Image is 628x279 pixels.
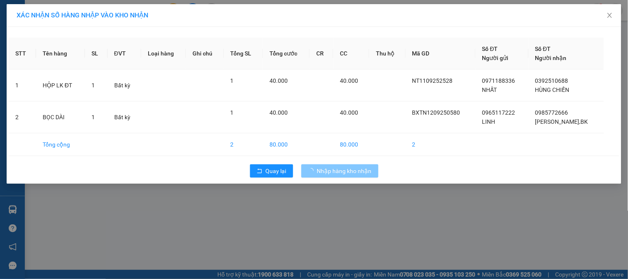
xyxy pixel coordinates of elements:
[9,38,36,70] th: STT
[482,46,498,52] span: Số ĐT
[91,82,95,89] span: 1
[482,77,515,84] span: 0971188336
[10,56,99,70] b: GỬI : VP Bắc Kạn
[269,109,288,116] span: 40.000
[606,12,613,19] span: close
[482,87,497,93] span: NHẤT
[36,70,85,101] td: HỘP LK ĐT
[535,87,570,93] span: HÙNG CHIẾN
[269,77,288,84] span: 40.000
[36,101,85,133] td: BỌC DÀI
[108,70,141,101] td: Bất kỳ
[369,38,406,70] th: Thu hộ
[77,20,346,31] li: 271 - [PERSON_NAME] - [GEOGRAPHIC_DATA] - [GEOGRAPHIC_DATA]
[263,38,310,70] th: Tổng cước
[85,38,108,70] th: SL
[482,109,515,116] span: 0965117222
[301,164,378,178] button: Nhập hàng kho nhận
[91,114,95,120] span: 1
[340,77,358,84] span: 40.000
[535,118,588,125] span: [PERSON_NAME],BK
[224,133,263,156] td: 2
[535,46,551,52] span: Số ĐT
[250,164,293,178] button: rollbackQuay lại
[36,38,85,70] th: Tên hàng
[108,38,141,70] th: ĐVT
[9,101,36,133] td: 2
[231,77,234,84] span: 1
[257,168,262,175] span: rollback
[310,38,333,70] th: CR
[141,38,186,70] th: Loại hàng
[333,38,369,70] th: CC
[333,133,369,156] td: 80.000
[36,133,85,156] td: Tổng cộng
[9,70,36,101] td: 1
[263,133,310,156] td: 80.000
[412,109,460,116] span: BXTN1209250580
[340,109,358,116] span: 40.000
[535,109,568,116] span: 0985772666
[535,77,568,84] span: 0392510688
[482,118,496,125] span: LINH
[17,11,148,19] span: XÁC NHẬN SỐ HÀNG NHẬP VÀO KHO NHẬN
[482,55,509,61] span: Người gửi
[10,10,72,52] img: logo.jpg
[266,166,286,176] span: Quay lại
[108,101,141,133] td: Bất kỳ
[317,166,372,176] span: Nhập hàng kho nhận
[224,38,263,70] th: Tổng SL
[186,38,224,70] th: Ghi chú
[406,38,476,70] th: Mã GD
[412,77,453,84] span: NT1109252528
[598,4,621,27] button: Close
[231,109,234,116] span: 1
[406,133,476,156] td: 2
[308,168,317,174] span: loading
[535,55,567,61] span: Người nhận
